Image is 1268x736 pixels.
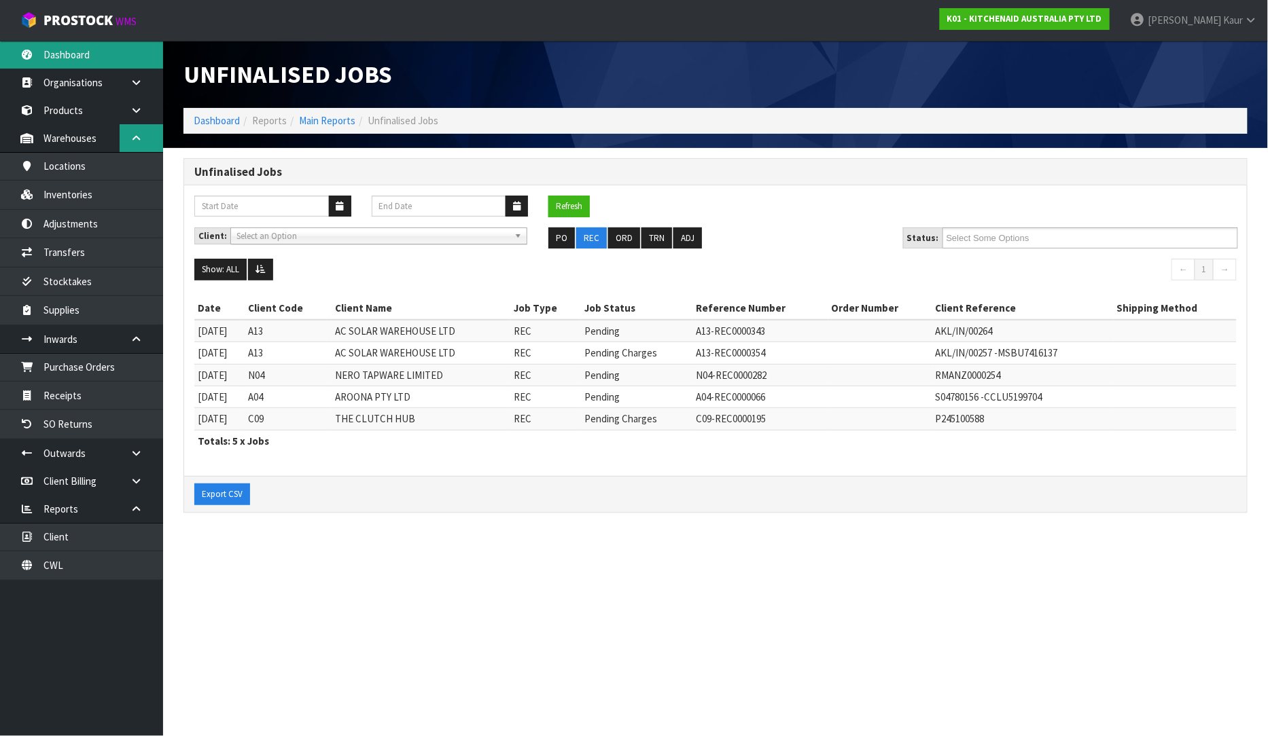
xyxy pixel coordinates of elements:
[332,408,510,430] td: THE CLUTCH HUB
[932,386,1114,408] td: S04780156 -CCLU5199704
[116,15,137,28] small: WMS
[194,297,245,319] th: Date
[692,386,828,408] td: A04-REC0000066
[584,325,620,337] span: Pending
[584,369,620,382] span: Pending
[692,364,828,386] td: N04-REC0000282
[548,227,575,249] button: PO
[1195,259,1214,280] a: 1
[1172,259,1195,280] a: ←
[510,386,581,408] td: REC
[20,12,37,29] img: cube-alt.png
[932,408,1114,430] td: P245100588
[299,114,355,127] a: Main Reports
[194,166,1237,179] h3: Unfinalised Jobs
[581,297,692,319] th: Job Status
[245,297,332,319] th: Client Code
[907,232,939,244] strong: Status:
[332,297,510,319] th: Client Name
[932,364,1114,386] td: RMANZ0000254
[332,364,510,386] td: NERO TAPWARE LIMITED
[245,320,332,342] td: A13
[332,386,510,408] td: AROONA PTY LTD
[1223,14,1243,26] span: Kaur
[194,408,245,430] td: [DATE]
[576,227,607,249] button: REC
[194,114,240,127] a: Dashboard
[932,320,1114,342] td: AKL/IN/00264
[332,342,510,364] td: AC SOLAR WAREHOUSE LTD
[932,297,1114,319] th: Client Reference
[692,297,828,319] th: Reference Number
[194,483,250,505] button: Export CSV
[194,196,330,217] input: Start Date
[510,364,581,386] td: REC
[692,342,828,364] td: A13-REC0000354
[198,230,227,242] strong: Client:
[245,386,332,408] td: A04
[252,114,287,127] span: Reports
[726,259,1237,284] nav: Page navigation
[245,408,332,430] td: C09
[245,364,332,386] td: N04
[1148,14,1221,26] span: [PERSON_NAME]
[1213,259,1237,280] a: →
[548,196,590,217] button: Refresh
[245,342,332,364] td: A13
[194,430,1237,452] th: Totals: 5 x Jobs
[194,386,245,408] td: [DATE]
[932,342,1114,364] td: AKL/IN/00257 -MSBU7416137
[1114,297,1237,319] th: Shipping Method
[673,227,702,249] button: ADJ
[584,412,657,425] span: Pending Charges
[183,59,392,90] span: Unfinalised Jobs
[372,196,507,217] input: End Date
[692,408,828,430] td: C09-REC0000195
[332,320,510,342] td: AC SOLAR WAREHOUSE LTD
[828,297,932,319] th: Order Number
[692,320,828,342] td: A13-REC0000343
[194,342,245,364] td: [DATE]
[510,297,581,319] th: Job Type
[584,346,657,359] span: Pending Charges
[194,259,247,280] button: Show: ALL
[510,408,581,430] td: REC
[368,114,438,127] span: Unfinalised Jobs
[510,320,581,342] td: REC
[236,228,509,244] span: Select an Option
[641,227,672,249] button: TRN
[43,12,113,29] span: ProStock
[584,390,620,403] span: Pending
[194,320,245,342] td: [DATE]
[940,8,1110,30] a: K01 - KITCHENAID AUSTRALIA PTY LTD
[947,13,1102,24] strong: K01 - KITCHENAID AUSTRALIA PTY LTD
[510,342,581,364] td: REC
[608,227,640,249] button: ORD
[194,364,245,386] td: [DATE]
